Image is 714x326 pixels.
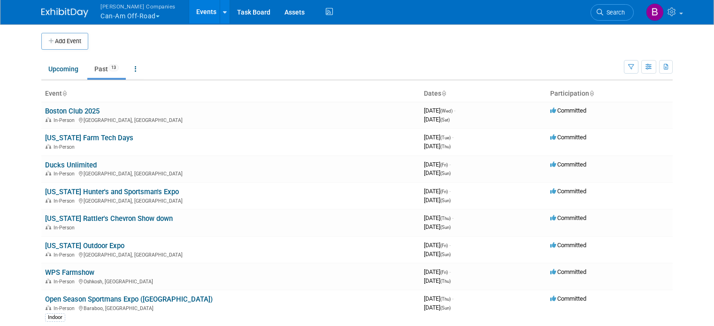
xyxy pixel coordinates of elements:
span: Committed [550,107,586,114]
div: Oshkosh, [GEOGRAPHIC_DATA] [45,277,416,285]
a: WPS Farmshow [45,268,94,277]
span: In-Person [54,225,77,231]
span: In-Person [54,144,77,150]
span: [DATE] [424,161,451,168]
span: [PERSON_NAME] Companies [100,1,176,11]
span: [DATE] [424,143,451,150]
th: Participation [546,86,673,102]
span: (Thu) [440,296,451,302]
div: [GEOGRAPHIC_DATA], [GEOGRAPHIC_DATA] [45,250,416,258]
a: Sort by Start Date [441,90,446,97]
div: [GEOGRAPHIC_DATA], [GEOGRAPHIC_DATA] [45,116,416,123]
span: In-Person [54,198,77,204]
span: [DATE] [424,107,455,114]
span: Committed [550,188,586,195]
a: Sort by Event Name [62,90,67,97]
span: (Sat) [440,117,450,122]
span: - [449,161,451,168]
span: (Tue) [440,135,451,140]
a: Ducks Unlimited [45,161,97,169]
span: [DATE] [424,242,451,249]
span: (Thu) [440,144,451,149]
span: - [449,188,451,195]
span: In-Person [54,171,77,177]
span: [DATE] [424,197,451,204]
span: - [452,134,453,141]
img: In-Person Event [46,225,51,229]
span: (Sun) [440,252,451,257]
span: [DATE] [424,250,451,258]
button: Add Event [41,33,88,50]
span: [DATE] [424,169,451,176]
span: Committed [550,242,586,249]
span: 13 [108,64,119,71]
span: - [452,295,453,302]
span: Committed [550,295,586,302]
div: [GEOGRAPHIC_DATA], [GEOGRAPHIC_DATA] [45,169,416,177]
img: In-Person Event [46,171,51,175]
span: - [454,107,455,114]
span: Committed [550,134,586,141]
a: Upcoming [41,60,85,78]
span: [DATE] [424,214,453,221]
div: Indoor [45,313,65,322]
span: [DATE] [424,116,450,123]
span: (Sun) [440,171,451,176]
img: In-Person Event [46,252,51,257]
span: - [452,214,453,221]
a: [US_STATE] Farm Tech Days [45,134,133,142]
a: Open Season Sportmans Expo ([GEOGRAPHIC_DATA]) [45,295,213,303]
span: [DATE] [424,304,451,311]
span: (Fri) [440,243,448,248]
span: In-Person [54,117,77,123]
span: (Thu) [440,216,451,221]
span: In-Person [54,252,77,258]
span: - [449,268,451,275]
span: (Sun) [440,225,451,230]
span: In-Person [54,279,77,285]
a: [US_STATE] Hunter's and Sportsman's Expo [45,188,179,196]
th: Dates [420,86,546,102]
span: In-Person [54,305,77,311]
div: Baraboo, [GEOGRAPHIC_DATA] [45,304,416,311]
span: (Fri) [440,162,448,167]
span: (Thu) [440,279,451,284]
span: [DATE] [424,134,453,141]
a: Sort by Participation Type [589,90,594,97]
img: Barbara Brzezinska [646,3,664,21]
img: ExhibitDay [41,8,88,17]
span: Committed [550,268,586,275]
th: Event [41,86,420,102]
a: Search [591,4,634,21]
img: In-Person Event [46,279,51,283]
span: [DATE] [424,295,453,302]
span: (Sun) [440,305,451,311]
span: (Sun) [440,198,451,203]
a: [US_STATE] Rattler's Chevron Show down [45,214,173,223]
img: In-Person Event [46,117,51,122]
span: [DATE] [424,223,451,230]
span: [DATE] [424,268,451,275]
span: - [449,242,451,249]
img: In-Person Event [46,305,51,310]
img: In-Person Event [46,198,51,203]
span: Committed [550,161,586,168]
img: In-Person Event [46,144,51,149]
span: [DATE] [424,188,451,195]
span: (Fri) [440,270,448,275]
a: Past13 [87,60,126,78]
span: [DATE] [424,277,451,284]
div: [GEOGRAPHIC_DATA], [GEOGRAPHIC_DATA] [45,197,416,204]
a: [US_STATE] Outdoor Expo [45,242,124,250]
span: (Wed) [440,108,453,114]
span: Committed [550,214,586,221]
a: Boston Club 2025 [45,107,100,115]
span: (Fri) [440,189,448,194]
span: Search [603,9,625,16]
